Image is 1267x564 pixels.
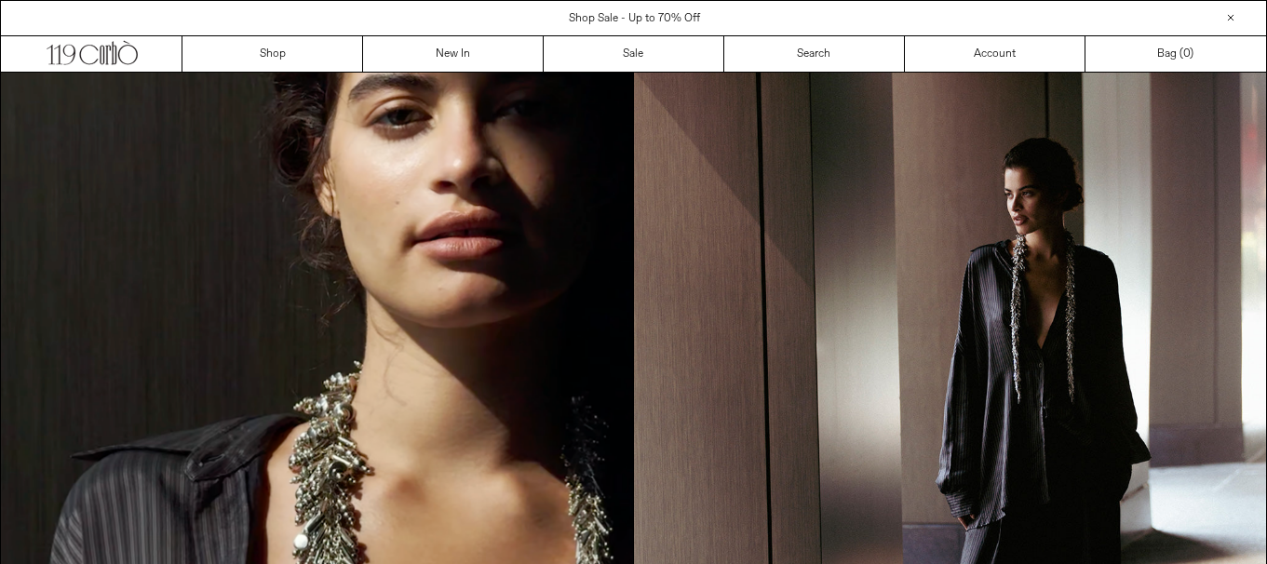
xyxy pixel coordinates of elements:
a: Bag () [1085,36,1266,72]
a: Account [905,36,1085,72]
a: Search [724,36,905,72]
a: Sale [544,36,724,72]
span: ) [1183,46,1193,62]
a: Shop Sale - Up to 70% Off [569,11,700,26]
a: Shop [182,36,363,72]
a: New In [363,36,544,72]
span: 0 [1183,47,1190,61]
